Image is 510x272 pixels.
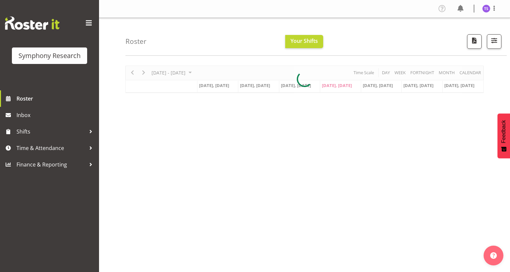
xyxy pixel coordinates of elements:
[125,38,147,45] h4: Roster
[501,120,507,143] span: Feedback
[5,16,59,30] img: Rosterit website logo
[18,51,81,61] div: Symphony Research
[17,110,96,120] span: Inbox
[17,94,96,104] span: Roster
[285,35,323,48] button: Your Shifts
[17,127,86,136] span: Shifts
[17,160,86,169] span: Finance & Reporting
[487,34,501,49] button: Filter Shifts
[290,37,318,45] span: Your Shifts
[490,252,497,259] img: help-xxl-2.png
[467,34,482,49] button: Download a PDF of the roster according to the set date range.
[17,143,86,153] span: Time & Attendance
[482,5,490,13] img: titi-strickland1975.jpg
[497,113,510,158] button: Feedback - Show survey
